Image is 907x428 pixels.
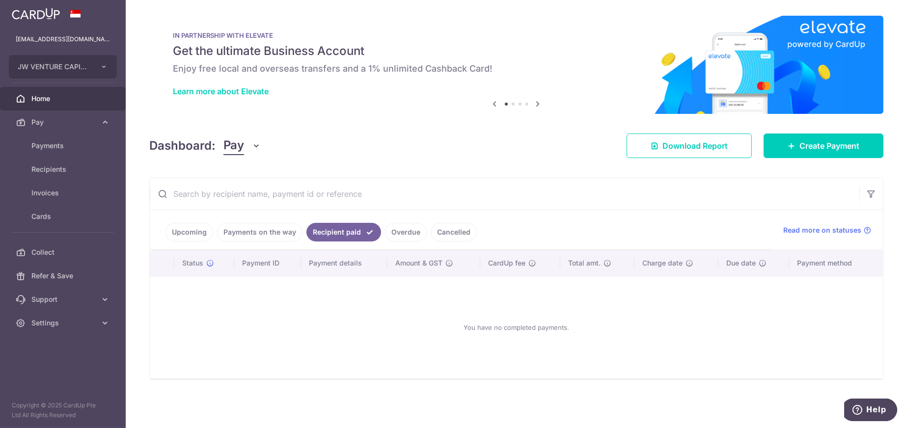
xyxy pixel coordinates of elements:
img: CardUp [12,8,60,20]
span: Pay [31,117,96,127]
span: Help [22,7,42,16]
img: Renovation banner [149,16,883,114]
th: Payment ID [234,250,301,276]
h4: Dashboard: [149,137,216,155]
span: Invoices [31,188,96,198]
span: Cards [31,212,96,221]
span: Pay [223,136,244,155]
a: Download Report [627,134,752,158]
div: You have no completed payments. [162,284,871,371]
span: Read more on statuses [783,225,861,235]
iframe: Opens a widget where you can find more information [844,399,897,423]
span: Download Report [662,140,728,152]
th: Payment method [789,250,883,276]
span: Create Payment [799,140,859,152]
a: Overdue [385,223,427,241]
span: Refer & Save [31,271,96,281]
a: Learn more about Elevate [173,86,269,96]
a: Upcoming [165,223,213,241]
span: Due date [726,258,756,268]
span: JW VENTURE CAPITAL PTE. LTD. [18,62,90,72]
a: Read more on statuses [783,225,871,235]
a: Payments on the way [217,223,302,241]
th: Payment details [301,250,387,276]
span: Status [182,258,203,268]
a: Recipient paid [306,223,381,241]
span: Payments [31,141,96,151]
p: [EMAIL_ADDRESS][DOMAIN_NAME] [16,34,110,44]
span: CardUp fee [488,258,525,268]
span: Collect [31,247,96,257]
p: IN PARTNERSHIP WITH ELEVATE [173,31,860,39]
span: Settings [31,318,96,328]
span: Charge date [642,258,683,268]
span: Total amt. [568,258,601,268]
span: Home [31,94,96,104]
h6: Enjoy free local and overseas transfers and a 1% unlimited Cashback Card! [173,63,860,75]
span: Support [31,294,96,304]
button: Pay [223,136,261,155]
h5: Get the ultimate Business Account [173,43,860,59]
a: Create Payment [764,134,883,158]
span: Amount & GST [395,258,442,268]
a: Cancelled [431,223,477,241]
button: JW VENTURE CAPITAL PTE. LTD. [9,55,117,79]
span: Recipients [31,164,96,174]
input: Search by recipient name, payment id or reference [150,178,859,210]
